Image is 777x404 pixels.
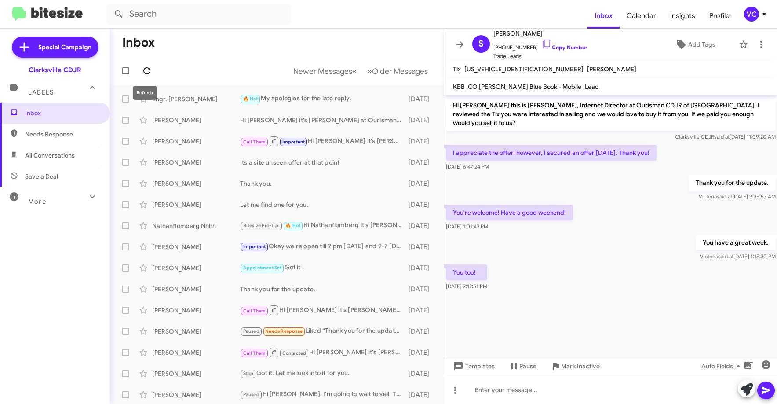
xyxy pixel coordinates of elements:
p: You have a great week. [695,235,775,250]
a: Calendar [620,3,663,29]
a: Insights [663,3,702,29]
div: Thank you. [240,179,406,188]
button: Next [362,62,433,80]
div: [DATE] [406,200,436,209]
p: You too! [446,264,487,280]
span: Important [243,244,266,250]
div: My apologies for the late reply. [240,94,406,104]
div: [DATE] [406,179,436,188]
div: Its a site unseen offer at that point [240,158,406,167]
div: [PERSON_NAME] [152,116,240,125]
div: [DATE] [406,95,436,103]
span: Save a Deal [25,172,58,181]
span: [US_VEHICLE_IDENTIFICATION_NUMBER] [464,65,584,73]
nav: Page navigation example [288,62,433,80]
div: [DATE] [406,221,436,230]
span: Victoria [DATE] 1:15:30 PM [700,253,775,260]
div: Got it . [240,263,406,273]
span: Pause [519,358,536,374]
span: Call Them [243,308,266,314]
div: [DATE] [406,264,436,272]
button: Templates [444,358,502,374]
span: Inbox [587,3,620,29]
div: Liked “Thank you for the update.” [240,326,406,336]
span: [PERSON_NAME] [587,65,636,73]
div: [PERSON_NAME] [152,137,240,146]
span: Older Messages [372,66,428,76]
div: [PERSON_NAME] [152,390,240,399]
span: Stop [243,371,254,376]
span: Bitesize Pro-Tip! [243,223,280,228]
span: S [478,37,484,51]
div: Hi [PERSON_NAME]. I'm going to wait to sell. Thanks for your help [240,389,406,400]
span: Templates [451,358,495,374]
span: Appointment Set [243,265,282,271]
div: Hi [PERSON_NAME] it's [PERSON_NAME] at Ourisman CDJR of [GEOGRAPHIC_DATA]. Don't miss out on an i... [240,136,406,147]
div: [DATE] [406,242,436,251]
span: Paused [243,328,259,334]
div: [DATE] [406,390,436,399]
span: Clarksville CDJR [DATE] 11:09:20 AM [675,133,775,140]
div: [PERSON_NAME] [152,158,240,167]
span: said at [716,193,732,200]
span: Auto Fields [701,358,744,374]
p: Hi [PERSON_NAME] this is [PERSON_NAME], Internet Director at Ourisman CDJR of [GEOGRAPHIC_DATA]. ... [446,97,776,131]
div: [PERSON_NAME] [152,179,240,188]
div: Hi [PERSON_NAME] it's [PERSON_NAME] at Ourisman CDJR of [GEOGRAPHIC_DATA]. Don't miss out on an i... [240,305,406,316]
div: [PERSON_NAME] [152,306,240,315]
span: Lead [585,83,599,91]
span: Paused [243,392,259,397]
span: Tlx [453,65,461,73]
span: [PERSON_NAME] [493,28,587,39]
div: [PERSON_NAME] [152,200,240,209]
span: said at [718,253,733,260]
input: Search [106,4,291,25]
span: [PHONE_NUMBER] [493,39,587,52]
span: Trade Leads [493,52,587,61]
div: [PERSON_NAME] [152,327,240,336]
button: Pause [502,358,544,374]
div: VC [744,7,759,22]
div: [DATE] [406,116,436,125]
span: said at [714,133,729,140]
div: [DATE] [406,327,436,336]
div: [DATE] [406,306,436,315]
div: Hi [PERSON_NAME] it's [PERSON_NAME] at Ourisman CDJR of [GEOGRAPHIC_DATA]. Don't miss out on an i... [240,347,406,358]
button: Previous [288,62,362,80]
div: [DATE] [406,137,436,146]
div: [PERSON_NAME] [152,369,240,378]
span: Contacted [282,350,306,356]
span: All Conversations [25,151,75,160]
span: [DATE] 2:12:51 PM [446,283,487,290]
div: Refresh [133,86,157,100]
span: Needs Response [25,130,100,139]
div: Hi Nathanflomberg it's [PERSON_NAME] at Ourisman CDJR of [GEOGRAPHIC_DATA]. Don't miss out on an ... [240,220,406,231]
span: » [367,66,372,77]
div: Clarksville CDJR [29,66,81,74]
button: Add Tags [655,37,735,52]
p: I appreciate the offer, however, I secured an offer [DATE]. Thank you! [446,145,657,161]
div: [DATE] [406,158,436,167]
span: More [28,198,46,206]
div: Nathanflomberg Nhhh [152,221,240,230]
span: Labels [28,88,54,96]
span: Add Tags [688,37,715,52]
span: Mark Inactive [561,358,600,374]
div: [PERSON_NAME] [152,285,240,294]
span: [DATE] 1:01:43 PM [446,223,488,230]
a: Special Campaign [12,37,98,58]
div: [PERSON_NAME] [152,242,240,251]
div: [DATE] [406,369,436,378]
span: [DATE] 6:47:24 PM [446,163,489,170]
div: Okay we're open till 9 pm [DATE] and 9-7 [DATE]. [240,242,406,252]
span: 🔥 Hot [285,223,300,228]
div: [DATE] [406,348,436,357]
a: Profile [702,3,737,29]
div: Hi [PERSON_NAME] it's [PERSON_NAME] at Ourisman CDJR of [GEOGRAPHIC_DATA]. Don't miss out on an i... [240,116,406,125]
span: « [352,66,357,77]
button: Auto Fields [694,358,751,374]
button: VC [737,7,767,22]
div: Got it. Let me look into it for you. [240,368,406,378]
